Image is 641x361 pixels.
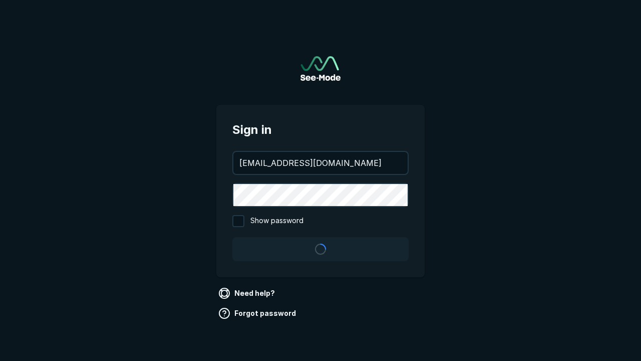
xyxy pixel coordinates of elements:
img: See-Mode Logo [300,56,341,81]
input: your@email.com [233,152,408,174]
a: Go to sign in [300,56,341,81]
a: Forgot password [216,305,300,321]
a: Need help? [216,285,279,301]
span: Sign in [232,121,409,139]
span: Show password [250,215,303,227]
